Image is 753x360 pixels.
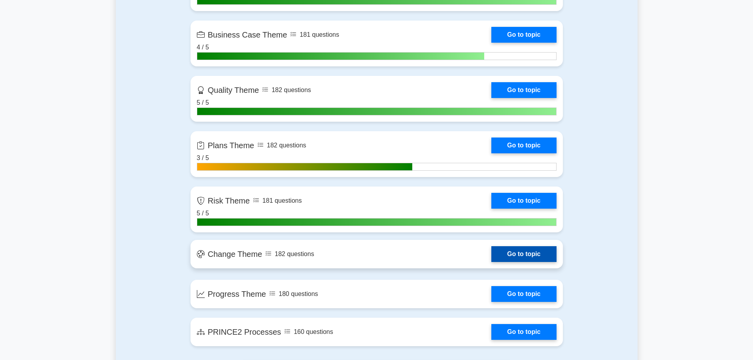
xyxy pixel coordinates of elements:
[491,138,556,153] a: Go to topic
[491,27,556,43] a: Go to topic
[491,246,556,262] a: Go to topic
[491,324,556,340] a: Go to topic
[491,193,556,209] a: Go to topic
[491,82,556,98] a: Go to topic
[491,286,556,302] a: Go to topic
